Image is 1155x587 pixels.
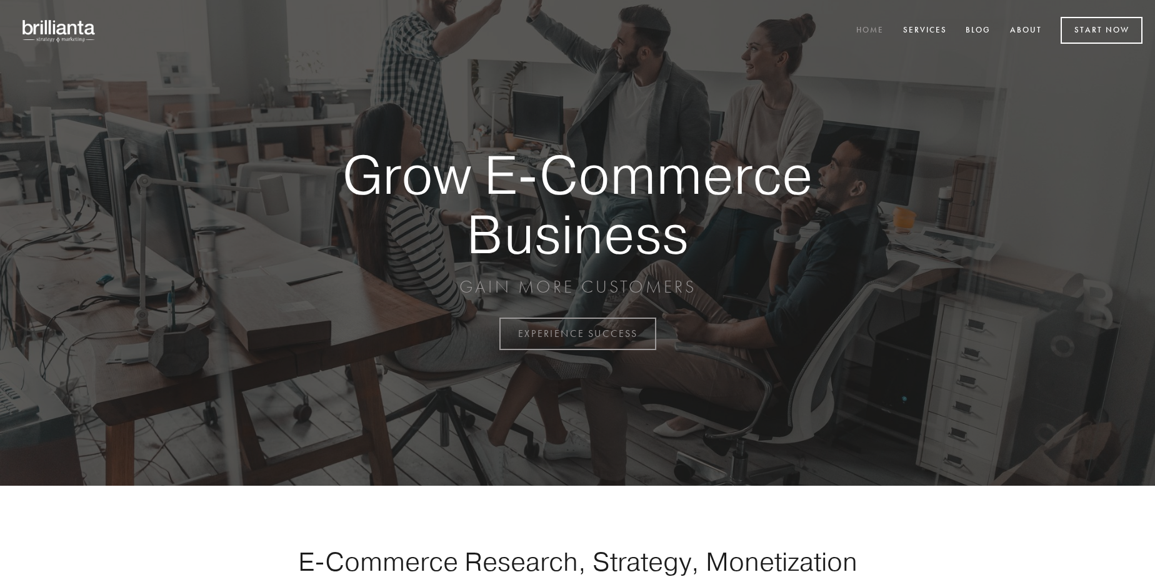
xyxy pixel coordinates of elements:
a: Blog [957,21,999,41]
a: Services [895,21,955,41]
p: GAIN MORE CUSTOMERS [299,276,856,298]
img: brillianta - research, strategy, marketing [12,13,106,49]
h1: E-Commerce Research, Strategy, Monetization [259,546,896,577]
a: About [1002,21,1050,41]
a: EXPERIENCE SUCCESS [499,318,656,350]
a: Start Now [1061,17,1142,44]
strong: Grow E-Commerce Business [299,145,856,263]
a: Home [848,21,892,41]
